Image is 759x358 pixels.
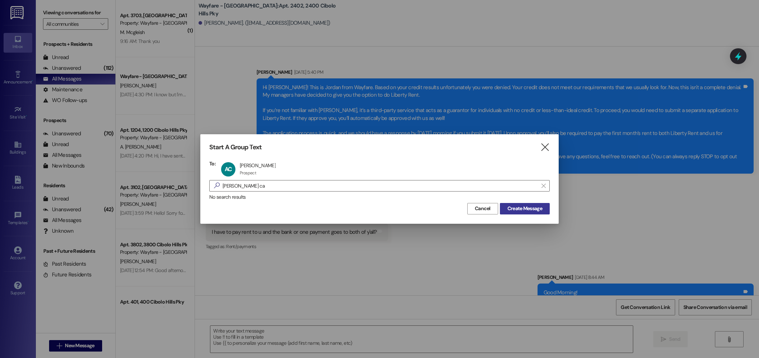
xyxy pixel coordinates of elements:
i:  [541,183,545,189]
div: No search results [209,193,550,201]
button: Create Message [500,203,550,214]
button: Clear text [538,180,549,191]
div: [PERSON_NAME] [240,162,276,169]
span: Cancel [475,205,491,212]
span: AC [225,165,232,173]
span: Create Message [507,205,542,212]
button: Cancel [467,203,498,214]
h3: To: [209,160,216,167]
input: Search for any contact or apartment [223,181,538,191]
i:  [540,144,550,151]
h3: Start A Group Text [209,143,262,151]
i:  [211,182,223,189]
div: Prospect [240,170,256,176]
